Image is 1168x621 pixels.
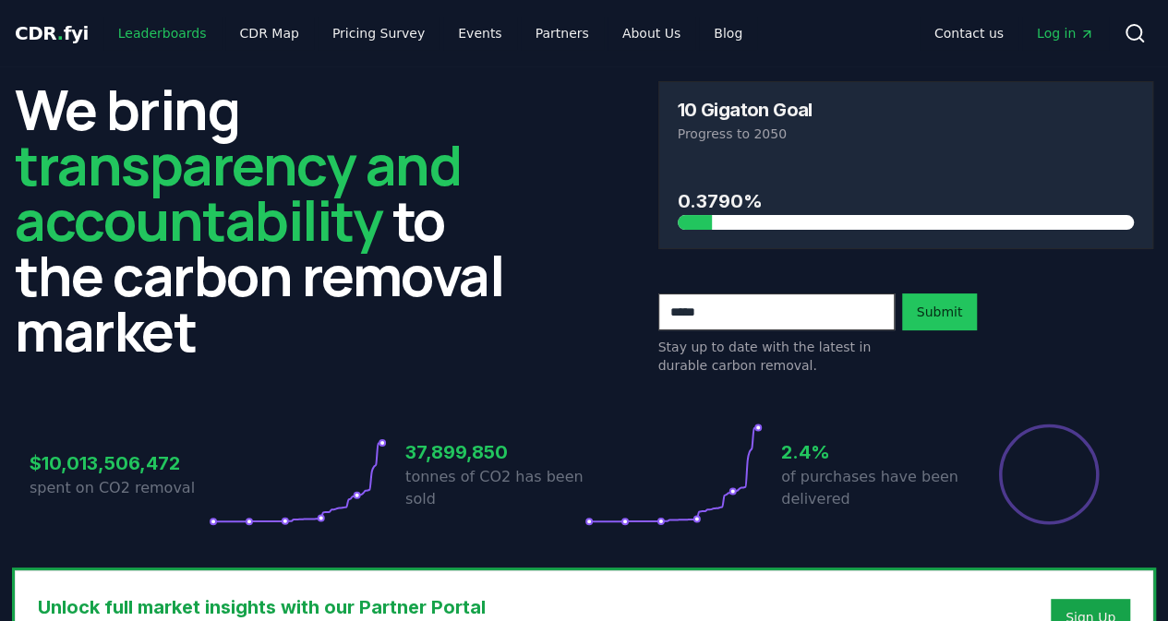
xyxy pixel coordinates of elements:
[902,293,978,330] button: Submit
[521,17,604,50] a: Partners
[103,17,222,50] a: Leaderboards
[57,22,64,44] span: .
[658,338,895,375] p: Stay up to date with the latest in durable carbon removal.
[920,17,1109,50] nav: Main
[15,20,89,46] a: CDR.fyi
[38,593,842,621] h3: Unlock full market insights with our Partner Portal
[920,17,1018,50] a: Contact us
[405,438,584,466] h3: 37,899,850
[15,22,89,44] span: CDR fyi
[15,81,511,358] h2: We bring to the carbon removal market
[1037,24,1094,42] span: Log in
[15,126,461,257] span: transparency and accountability
[30,477,209,499] p: spent on CO2 removal
[1022,17,1109,50] a: Log in
[678,125,1135,143] p: Progress to 2050
[699,17,757,50] a: Blog
[997,423,1101,526] div: Percentage of sales delivered
[30,449,209,477] h3: $10,013,506,472
[443,17,516,50] a: Events
[781,438,960,466] h3: 2.4%
[678,101,813,119] h3: 10 Gigaton Goal
[678,187,1135,215] h3: 0.3790%
[103,17,757,50] nav: Main
[318,17,440,50] a: Pricing Survey
[225,17,314,50] a: CDR Map
[608,17,695,50] a: About Us
[405,466,584,510] p: tonnes of CO2 has been sold
[781,466,960,510] p: of purchases have been delivered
